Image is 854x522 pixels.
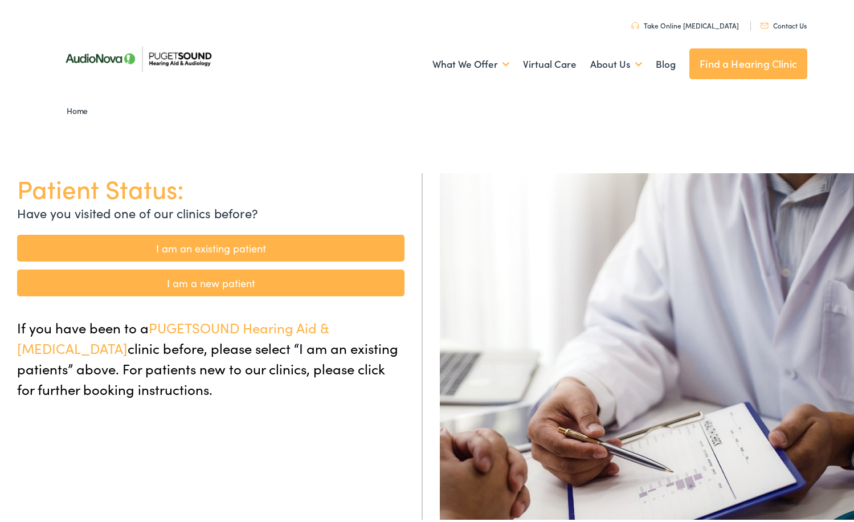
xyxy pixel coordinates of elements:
[17,201,404,219] p: Have you visited one of our clinics before?
[17,315,404,397] p: If you have been to a clinic before, please select “I am an existing patients” above. For patient...
[17,315,329,354] span: PUGETSOUND Hearing Aid & [MEDICAL_DATA]
[17,267,404,293] a: I am a new patient
[761,18,807,27] a: Contact Us
[17,232,404,259] a: I am an existing patient
[432,40,509,83] a: What We Offer
[761,20,769,26] img: utility icon
[656,40,676,83] a: Blog
[590,40,642,83] a: About Us
[67,102,93,113] a: Home
[17,170,404,201] h1: Patient Status:
[631,18,739,27] a: Take Online [MEDICAL_DATA]
[523,40,577,83] a: Virtual Care
[689,46,807,76] a: Find a Hearing Clinic
[631,19,639,26] img: utility icon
